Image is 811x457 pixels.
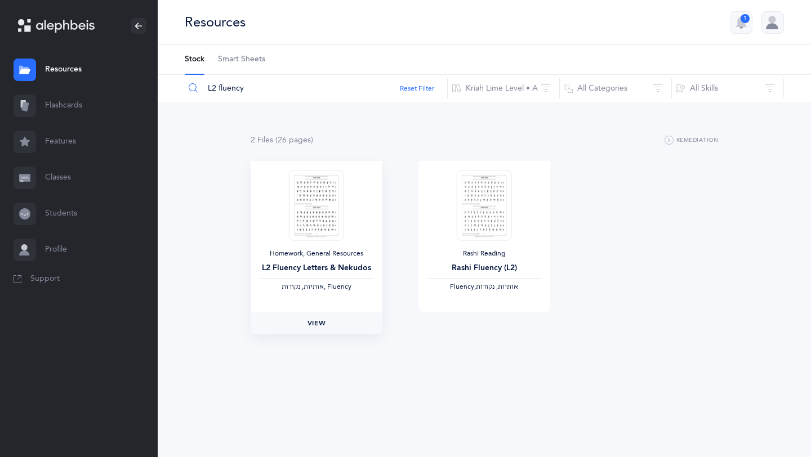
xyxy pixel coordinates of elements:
button: 1 [730,11,752,34]
span: Support [30,274,60,285]
div: , Fluency [260,283,373,292]
span: ‫אותיות, נקודות‬ [282,283,324,290]
button: All Categories [559,75,672,102]
span: ‫אותיות, נקודות‬ [476,283,518,290]
span: Smart Sheets [218,54,265,65]
span: 2 File [251,136,273,145]
span: s [270,136,273,145]
span: (26 page ) [275,136,313,145]
img: FluencyProgram-SpeedReading-L2_thumbnail_1736302935.png [289,170,344,240]
button: Reset Filter [400,83,434,93]
span: View [308,318,326,328]
div: Rashi Reading [427,249,541,258]
div: Rashi Fluency (L2) [427,262,541,274]
button: Kriah Lime Level • A [447,75,560,102]
button: Remediation [665,134,718,147]
div: L2 Fluency Letters & Nekudos [260,262,373,274]
a: View [251,312,382,334]
span: s [308,136,311,145]
input: Search Resources [184,75,448,102]
button: All Skills [671,75,784,102]
div: Homework, General Resources [260,249,373,258]
div: Resources [185,13,246,32]
span: Fluency, [450,283,476,290]
div: 1 [741,14,750,23]
img: RashiFluency_Program_L2_thumbnail_1736303023.png [457,170,512,240]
